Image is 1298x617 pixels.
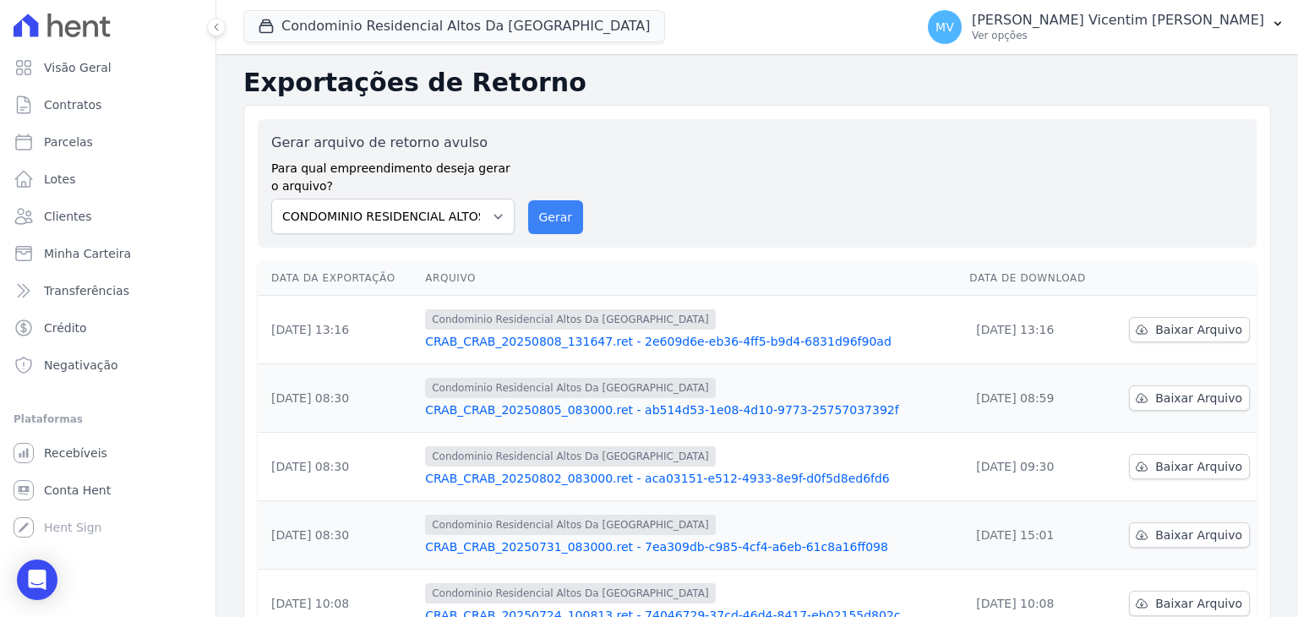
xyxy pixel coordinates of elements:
a: Baixar Arquivo [1129,317,1250,342]
td: [DATE] 09:30 [963,433,1107,501]
span: Condominio Residencial Altos Da [GEOGRAPHIC_DATA] [425,309,715,330]
a: CRAB_CRAB_20250805_083000.ret - ab514d53-1e08-4d10-9773-25757037392f [425,401,956,418]
span: Visão Geral [44,59,112,76]
button: MV [PERSON_NAME] Vicentim [PERSON_NAME] Ver opções [914,3,1298,51]
a: Parcelas [7,125,209,159]
a: Negativação [7,348,209,382]
span: Condominio Residencial Altos Da [GEOGRAPHIC_DATA] [425,378,715,398]
a: CRAB_CRAB_20250802_083000.ret - aca03151-e512-4933-8e9f-d0f5d8ed6fd6 [425,470,956,487]
div: Open Intercom Messenger [17,560,57,600]
span: Minha Carteira [44,245,131,262]
th: Data de Download [963,261,1107,296]
a: Recebíveis [7,436,209,470]
td: [DATE] 08:30 [258,501,418,570]
span: MV [935,21,954,33]
td: [DATE] 08:30 [258,364,418,433]
a: Contratos [7,88,209,122]
h2: Exportações de Retorno [243,68,1271,98]
td: [DATE] 13:16 [963,296,1107,364]
span: Condominio Residencial Altos Da [GEOGRAPHIC_DATA] [425,515,715,535]
a: CRAB_CRAB_20250808_131647.ret - 2e609d6e-eb36-4ff5-b9d4-6831d96f90ad [425,333,956,350]
th: Data da Exportação [258,261,418,296]
a: Baixar Arquivo [1129,591,1250,616]
button: Gerar [528,200,584,234]
th: Arquivo [418,261,963,296]
a: Visão Geral [7,51,209,85]
p: Ver opções [972,29,1264,42]
label: Gerar arquivo de retorno avulso [271,133,515,153]
span: Baixar Arquivo [1155,527,1242,543]
span: Condominio Residencial Altos Da [GEOGRAPHIC_DATA] [425,583,715,603]
div: Plataformas [14,409,202,429]
a: Baixar Arquivo [1129,454,1250,479]
span: Condominio Residencial Altos Da [GEOGRAPHIC_DATA] [425,446,715,467]
label: Para qual empreendimento deseja gerar o arquivo? [271,153,515,195]
span: Negativação [44,357,118,374]
a: Transferências [7,274,209,308]
span: Conta Hent [44,482,111,499]
p: [PERSON_NAME] Vicentim [PERSON_NAME] [972,12,1264,29]
span: Recebíveis [44,445,107,461]
td: [DATE] 08:59 [963,364,1107,433]
a: Minha Carteira [7,237,209,270]
td: [DATE] 08:30 [258,433,418,501]
span: Lotes [44,171,76,188]
a: CRAB_CRAB_20250731_083000.ret - 7ea309db-c985-4cf4-a6eb-61c8a16ff098 [425,538,956,555]
span: Baixar Arquivo [1155,390,1242,407]
a: Lotes [7,162,209,196]
a: Baixar Arquivo [1129,522,1250,548]
span: Baixar Arquivo [1155,595,1242,612]
a: Baixar Arquivo [1129,385,1250,411]
span: Crédito [44,319,87,336]
span: Transferências [44,282,129,299]
td: [DATE] 15:01 [963,501,1107,570]
span: Clientes [44,208,91,225]
td: [DATE] 13:16 [258,296,418,364]
a: Conta Hent [7,473,209,507]
a: Crédito [7,311,209,345]
span: Contratos [44,96,101,113]
span: Parcelas [44,134,93,150]
span: Baixar Arquivo [1155,321,1242,338]
button: Condominio Residencial Altos Da [GEOGRAPHIC_DATA] [243,10,665,42]
a: Clientes [7,199,209,233]
span: Baixar Arquivo [1155,458,1242,475]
